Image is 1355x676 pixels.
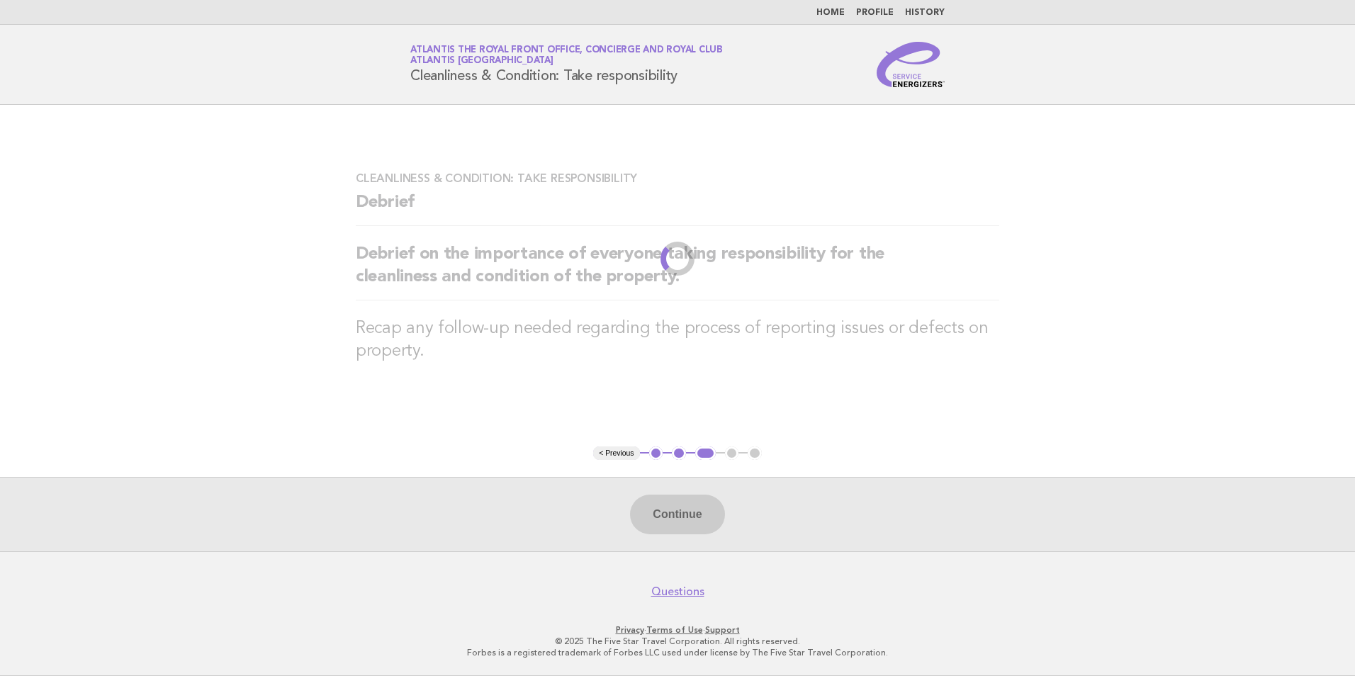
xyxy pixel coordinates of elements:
[651,585,704,599] a: Questions
[356,317,999,363] h3: Recap any follow-up needed regarding the process of reporting issues or defects on property.
[856,9,894,17] a: Profile
[705,625,740,635] a: Support
[244,647,1111,658] p: Forbes is a registered trademark of Forbes LLC used under license by The Five Star Travel Corpora...
[410,46,723,83] h1: Cleanliness & Condition: Take responsibility
[616,625,644,635] a: Privacy
[905,9,945,17] a: History
[356,191,999,226] h2: Debrief
[356,171,999,186] h3: Cleanliness & Condition: Take responsibility
[410,57,553,66] span: Atlantis [GEOGRAPHIC_DATA]
[410,45,723,65] a: Atlantis The Royal Front Office, Concierge and Royal ClubAtlantis [GEOGRAPHIC_DATA]
[646,625,703,635] a: Terms of Use
[244,624,1111,636] p: · ·
[816,9,845,17] a: Home
[244,636,1111,647] p: © 2025 The Five Star Travel Corporation. All rights reserved.
[356,243,999,300] h2: Debrief on the importance of everyone taking responsibility for the cleanliness and condition of ...
[877,42,945,87] img: Service Energizers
